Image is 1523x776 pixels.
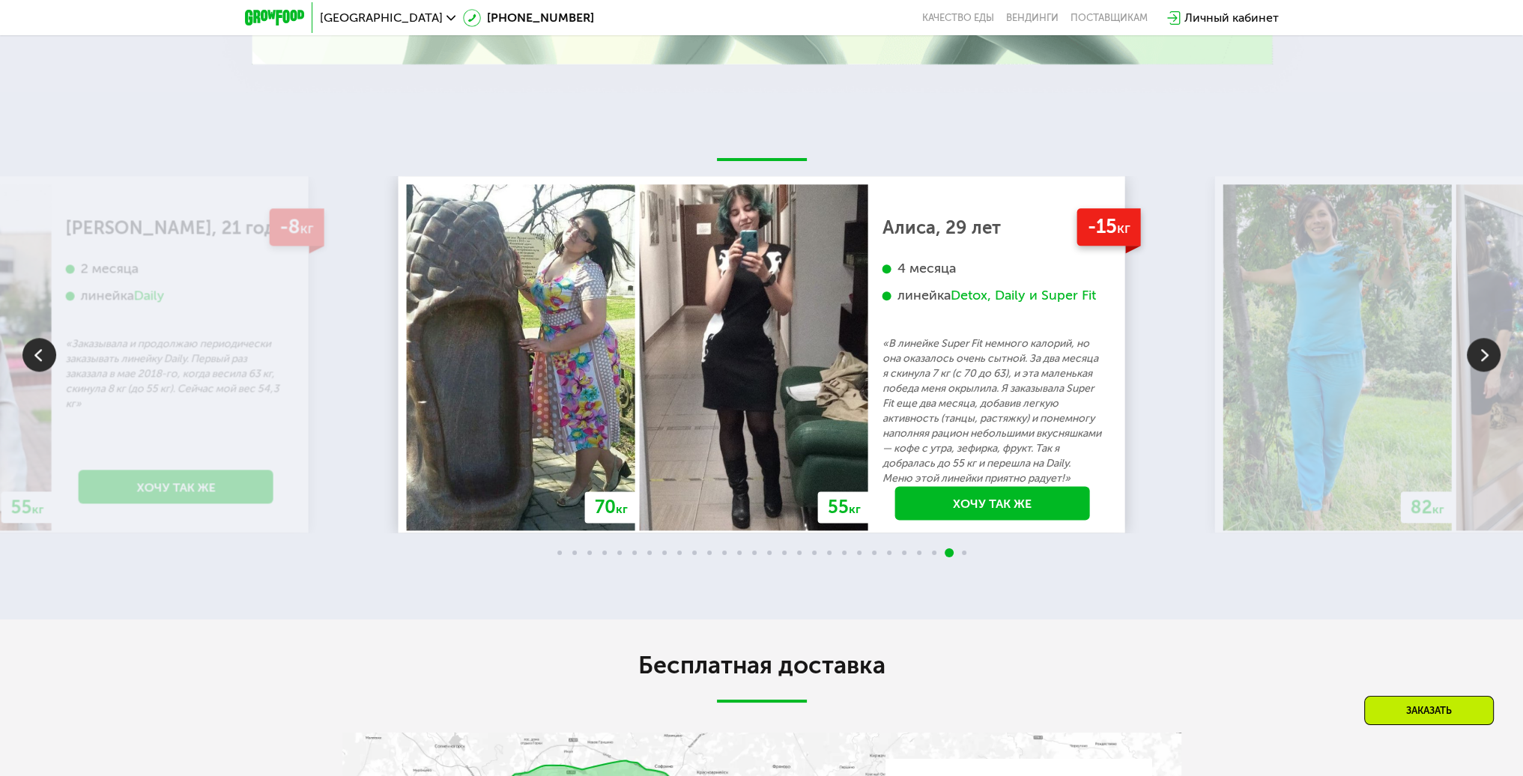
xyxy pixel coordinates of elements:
[320,12,443,24] span: [GEOGRAPHIC_DATA]
[1116,219,1130,237] span: кг
[66,287,286,304] div: линейка
[895,486,1090,520] a: Хочу так же
[951,287,1096,304] div: Detox, Daily и Super Fit
[79,470,273,503] a: Хочу так же
[1,491,54,523] div: 55
[32,502,44,516] span: кг
[1467,338,1501,372] img: Slide right
[882,220,1103,235] div: Алиса, 29 лет
[66,220,286,235] div: [PERSON_NAME], 21 год
[1071,12,1148,24] div: поставщикам
[922,12,994,24] a: Качество еды
[585,491,638,523] div: 70
[616,502,628,516] span: кг
[1401,491,1454,523] div: 82
[66,260,286,277] div: 2 месяца
[1006,12,1059,24] a: Вендинги
[1077,208,1140,246] div: -15
[134,287,165,304] div: Daily
[882,287,1103,304] div: линейка
[300,219,313,237] span: кг
[882,260,1103,277] div: 4 месяца
[849,502,861,516] span: кг
[463,9,594,27] a: [PHONE_NUMBER]
[818,491,870,523] div: 55
[1184,9,1279,27] div: Личный кабинет
[66,336,286,411] p: «Заказывала и продолжаю периодически заказывать линейку Daily. Первый раз заказала в мае 2018-го,...
[1432,502,1444,516] span: кг
[269,208,324,246] div: -8
[882,336,1103,486] p: «В линейке Super Fit немного калорий, но она оказалось очень сытной. За два месяца я скинула 7 кг...
[1364,696,1494,725] div: Заказать
[342,650,1181,680] h2: Бесплатная доставка
[22,338,56,372] img: Slide left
